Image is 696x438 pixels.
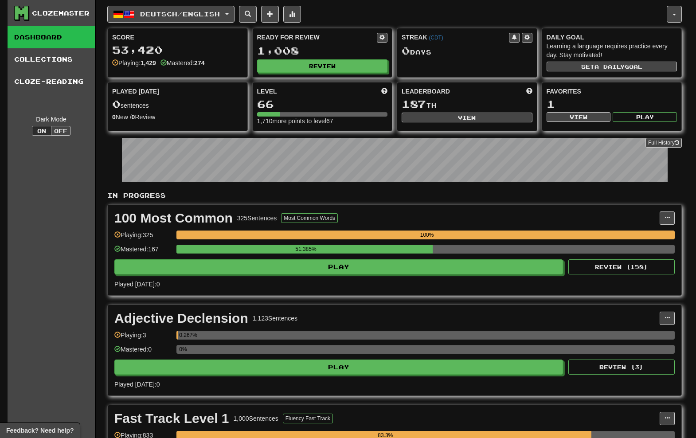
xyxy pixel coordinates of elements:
span: Open feedback widget [6,426,74,435]
div: Fast Track Level 1 [114,412,229,425]
button: View [547,112,611,122]
span: This week in points, UTC [526,87,532,96]
a: Cloze-Reading [8,70,95,93]
a: Full History [645,138,682,148]
button: Review [257,59,388,73]
strong: 274 [194,59,204,66]
a: Dashboard [8,26,95,48]
div: Learning a language requires practice every day. Stay motivated! [547,42,677,59]
button: Add sentence to collection [261,6,279,23]
a: Collections [8,48,95,70]
div: New / Review [112,113,243,121]
div: Playing: [112,59,156,67]
span: Leaderboard [402,87,450,96]
div: 1,000 Sentences [234,414,278,423]
span: Deutsch / English [140,10,220,18]
div: Streak [402,33,509,42]
button: Most Common Words [281,213,338,223]
strong: 0 [132,113,135,121]
div: Favorites [547,87,677,96]
button: Play [114,360,563,375]
span: Played [DATE] [112,87,159,96]
button: View [402,113,532,122]
span: Score more points to level up [381,87,387,96]
span: Played [DATE]: 0 [114,281,160,288]
span: 0 [402,44,410,57]
a: (CDT) [429,35,443,41]
div: Dark Mode [14,115,88,124]
button: Seta dailygoal [547,62,677,71]
div: Mastered: 167 [114,245,172,259]
div: 100% [179,231,675,239]
div: Adjective Declension [114,312,248,325]
div: 53,420 [112,44,243,55]
div: Mastered: 0 [114,345,172,360]
button: Review (3) [568,360,675,375]
div: th [402,98,532,110]
div: Mastered: [160,59,205,67]
div: 1,008 [257,45,388,56]
span: Played [DATE]: 0 [114,381,160,388]
div: 1 [547,98,677,109]
button: On [32,126,51,136]
button: Fluency Fast Track [283,414,333,423]
div: 1,710 more points to level 67 [257,117,388,125]
button: Off [51,126,70,136]
div: 325 Sentences [237,214,277,223]
div: Daily Goal [547,33,677,42]
div: 51.385% [179,245,432,254]
div: Score [112,33,243,42]
strong: 0 [112,113,116,121]
button: Review (158) [568,259,675,274]
span: 187 [402,98,426,110]
button: Deutsch/English [107,6,235,23]
button: Search sentences [239,6,257,23]
div: 1,123 Sentences [253,314,297,323]
div: Clozemaster [32,9,90,18]
div: sentences [112,98,243,110]
button: More stats [283,6,301,23]
strong: 1,429 [141,59,156,66]
div: Playing: 3 [114,331,172,345]
div: Ready for Review [257,33,377,42]
p: In Progress [107,191,682,200]
span: a daily [594,63,625,70]
span: Level [257,87,277,96]
button: Play [114,259,563,274]
div: Day s [402,45,532,57]
div: 100 Most Common [114,211,233,225]
div: Playing: 325 [114,231,172,245]
span: 0 [112,98,121,110]
button: Play [613,112,677,122]
div: 66 [257,98,388,109]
